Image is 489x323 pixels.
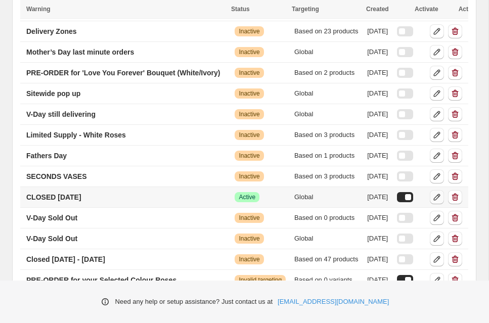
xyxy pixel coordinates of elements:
[20,168,93,184] a: SECONDS VASES
[294,213,361,223] div: Based on 0 products
[367,68,391,78] div: [DATE]
[294,234,361,244] div: Global
[294,130,361,140] div: Based on 3 products
[26,26,77,36] p: Delivery Zones
[20,85,86,102] a: Sitewide pop up
[26,254,105,264] p: Closed [DATE] - [DATE]
[26,68,220,78] p: PRE-ORDER for 'Love You Forever' Bouquet (White/Ivory)
[367,151,391,161] div: [DATE]
[239,214,259,222] span: Inactive
[367,130,391,140] div: [DATE]
[367,254,391,264] div: [DATE]
[367,234,391,244] div: [DATE]
[20,189,87,205] a: CLOSED [DATE]
[366,6,389,13] span: Created
[20,251,111,267] a: Closed [DATE] - [DATE]
[367,192,391,202] div: [DATE]
[20,272,183,288] a: PRE-ORDER for your Selected Colour Roses
[20,23,83,39] a: Delivery Zones
[26,151,67,161] p: Fathers Day
[367,171,391,181] div: [DATE]
[239,193,255,201] span: Active
[367,47,391,57] div: [DATE]
[367,26,391,36] div: [DATE]
[239,172,259,180] span: Inactive
[20,127,132,143] a: Limited Supply - White Roses
[367,109,391,119] div: [DATE]
[26,171,87,181] p: SECONDS VASES
[26,234,77,244] p: V-Day Sold Out
[294,68,361,78] div: Based on 2 products
[239,69,259,77] span: Inactive
[26,47,134,57] p: Mother’s Day last minute orders
[294,254,361,264] div: Based on 47 products
[239,152,259,160] span: Inactive
[20,44,140,60] a: Mother’s Day last minute orders
[459,6,477,13] span: Action
[367,88,391,99] div: [DATE]
[26,275,176,285] p: PRE-ORDER for your Selected Colour Roses
[26,109,96,119] p: V-Day still delivering
[294,192,361,202] div: Global
[294,275,361,285] div: Based on 0 variants
[26,213,77,223] p: V-Day Sold Out
[294,26,361,36] div: Based on 23 products
[20,210,83,226] a: V-Day Sold Out
[239,89,259,98] span: Inactive
[239,27,259,35] span: Inactive
[239,255,259,263] span: Inactive
[26,130,126,140] p: Limited Supply - White Roses
[26,6,51,13] span: Warning
[294,109,361,119] div: Global
[367,275,391,285] div: [DATE]
[231,6,250,13] span: Status
[26,192,81,202] p: CLOSED [DATE]
[20,148,73,164] a: Fathers Day
[20,106,102,122] a: V-Day still delivering
[239,276,282,284] span: Invalid targeting
[367,213,391,223] div: [DATE]
[294,151,361,161] div: Based on 1 products
[294,88,361,99] div: Global
[294,171,361,181] div: Based on 3 products
[20,65,226,81] a: PRE-ORDER for 'Love You Forever' Bouquet (White/Ivory)
[278,297,389,307] a: [EMAIL_ADDRESS][DOMAIN_NAME]
[239,110,259,118] span: Inactive
[239,48,259,56] span: Inactive
[26,88,80,99] p: Sitewide pop up
[294,47,361,57] div: Global
[292,6,319,13] span: Targeting
[20,230,83,247] a: V-Day Sold Out
[239,235,259,243] span: Inactive
[239,131,259,139] span: Inactive
[415,6,438,13] span: Activate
